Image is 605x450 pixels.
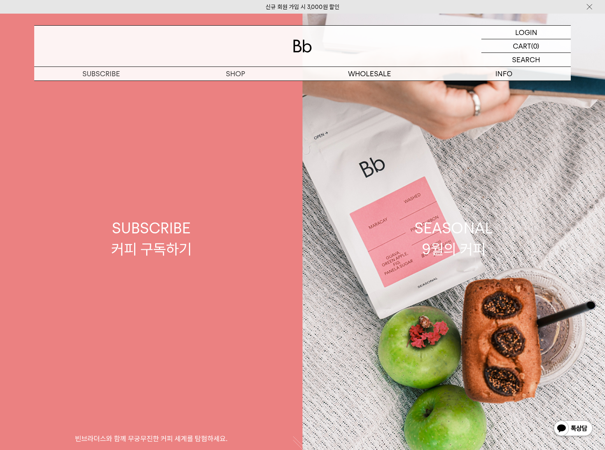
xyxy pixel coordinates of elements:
[111,218,192,259] div: SUBSCRIBE 커피 구독하기
[168,67,302,81] a: SHOP
[512,53,540,67] p: SEARCH
[513,39,531,53] p: CART
[34,67,168,81] a: SUBSCRIBE
[293,40,312,53] img: 로고
[266,4,339,11] a: 신규 회원 가입 시 3,000원 할인
[481,39,571,53] a: CART (0)
[553,420,593,438] img: 카카오톡 채널 1:1 채팅 버튼
[531,39,539,53] p: (0)
[414,218,493,259] div: SEASONAL 9월의 커피
[437,67,571,81] p: INFO
[302,67,437,81] p: WHOLESALE
[481,26,571,39] a: LOGIN
[515,26,537,39] p: LOGIN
